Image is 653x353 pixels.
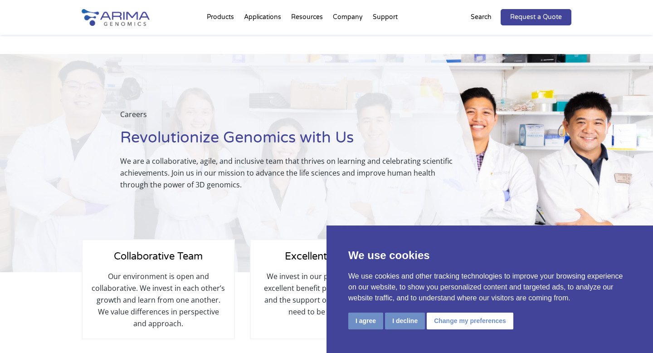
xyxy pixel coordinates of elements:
img: Arima-Genomics-logo [82,9,150,26]
button: I decline [385,313,425,329]
p: We use cookies [348,247,631,264]
h1: Revolutionize Genomics with Us [120,127,458,155]
p: Our environment is open and collaborative. We invest in each other’s growth and learn from one an... [92,270,225,329]
button: Change my preferences [427,313,513,329]
a: Request a Quote [501,9,571,25]
p: Careers [120,108,458,127]
p: We use cookies and other tracking technologies to improve your browsing experience on our website... [348,271,631,304]
span: Excellent Benefits [285,250,368,262]
button: I agree [348,313,383,329]
p: We are a collaborative, agile, and inclusive team that thrives on learning and celebrating scient... [120,155,458,191]
p: Search [471,11,492,23]
p: We invest in our people by offering excellent benefit packages, flexibility, and the support our ... [260,270,393,318]
span: Collaborative Team [114,250,203,262]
